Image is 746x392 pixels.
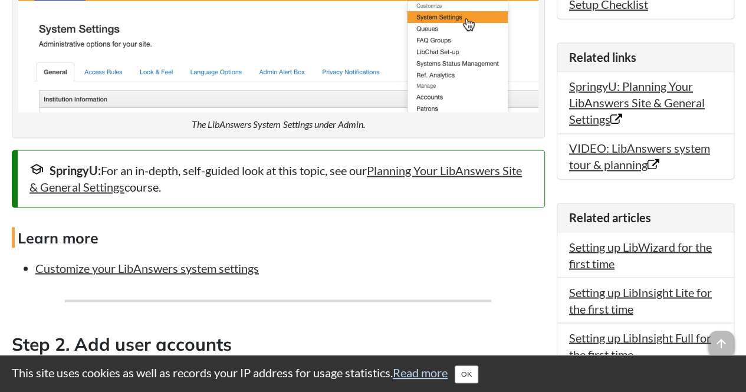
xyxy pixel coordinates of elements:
[569,285,712,315] a: Setting up LibInsight Lite for the first time
[455,365,478,383] button: Close
[29,162,44,176] span: school
[50,163,101,177] strong: SpringyU:
[393,365,448,380] a: Read more
[569,79,705,126] a: SpringyU: Planning Your LibAnswers Site & General Settings
[708,332,734,346] a: arrow_upward
[569,210,651,225] span: Related articles
[569,330,711,361] a: Setting up LibInsight Full for the first time
[29,163,522,194] a: Planning Your LibAnswers Site & General Settings
[35,261,259,275] a: Customize your LibAnswers system settings
[569,141,710,172] a: VIDEO: LibAnswers system tour & planning
[12,331,545,358] h3: Step 2. Add user accounts
[708,331,734,357] span: arrow_upward
[192,118,364,131] figcaption: The LibAnswers System Settings under Admin.
[29,162,533,195] div: For an in-depth, self-guided look at this topic, see our course.
[569,239,712,270] a: Setting up LibWizard for the first time
[12,227,545,248] h4: Learn more
[569,50,636,64] span: Related links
